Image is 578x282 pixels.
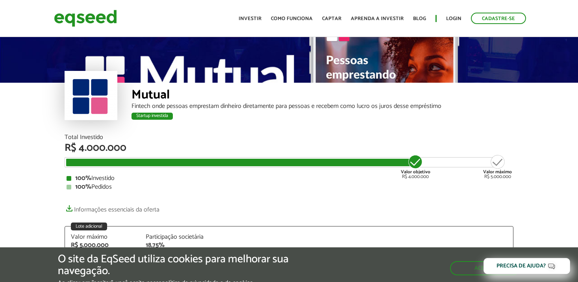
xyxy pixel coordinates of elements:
div: R$ 4.000.000 [65,143,513,153]
strong: Valor objetivo [401,168,430,176]
a: Como funciona [271,16,313,21]
h5: O site da EqSeed utiliza cookies para melhorar sua navegação. [58,253,335,278]
strong: 100% [75,182,91,192]
div: Startup investida [132,113,173,120]
div: R$ 5.000.000 [71,242,134,249]
a: Aprenda a investir [351,16,404,21]
div: 18,75% [146,242,209,249]
a: Blog [413,16,426,21]
div: Mutual [132,89,513,103]
div: R$ 4.000.000 [401,154,430,179]
img: EqSeed [54,8,117,29]
div: Valor máximo [71,234,134,240]
a: Investir [239,16,261,21]
div: Lote adicional [71,223,107,230]
div: R$ 5.000.000 [483,154,512,179]
div: Investido [67,175,511,182]
strong: 100% [75,173,91,184]
strong: Valor máximo [483,168,512,176]
div: Total Investido [65,134,513,141]
a: Login [446,16,461,21]
a: Informações essenciais da oferta [65,202,159,213]
a: Cadastre-se [471,13,526,24]
div: Participação societária [146,234,209,240]
div: Pedidos [67,184,511,190]
button: Aceitar [450,261,520,275]
div: Fintech onde pessoas emprestam dinheiro diretamente para pessoas e recebem como lucro os juros de... [132,103,513,109]
a: Captar [322,16,341,21]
